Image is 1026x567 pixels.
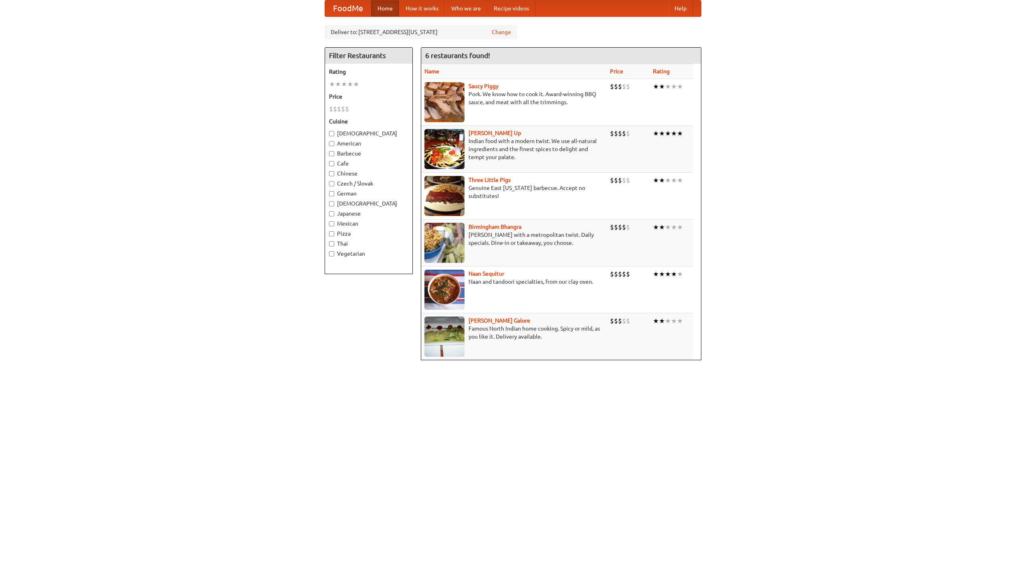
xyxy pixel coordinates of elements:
[341,80,347,89] li: ★
[329,211,334,216] input: Japanese
[329,68,408,76] h5: Rating
[665,270,671,278] li: ★
[329,93,408,101] h5: Price
[329,191,334,196] input: German
[469,130,521,136] a: [PERSON_NAME] Up
[424,137,604,161] p: Indian food with a modern twist. We use all-natural ingredients and the finest spices to delight ...
[424,223,465,263] img: bhangra.jpg
[424,129,465,169] img: curryup.jpg
[659,82,665,91] li: ★
[677,270,683,278] li: ★
[424,270,465,310] img: naansequitur.jpg
[424,325,604,341] p: Famous North Indian home cooking. Spicy or mild, as you like it. Delivery available.
[325,0,371,16] a: FoodMe
[677,82,683,91] li: ★
[424,184,604,200] p: Genuine East [US_STATE] barbecue. Accept no substitutes!
[329,181,334,186] input: Czech / Slovak
[665,82,671,91] li: ★
[671,129,677,138] li: ★
[653,82,659,91] li: ★
[677,317,683,325] li: ★
[659,270,665,278] li: ★
[329,201,334,206] input: [DEMOGRAPHIC_DATA]
[671,176,677,185] li: ★
[610,129,614,138] li: $
[622,223,626,232] li: $
[333,105,337,113] li: $
[653,129,659,138] li: ★
[618,176,622,185] li: $
[653,317,659,325] li: ★
[329,169,408,178] label: Chinese
[618,270,622,278] li: $
[329,180,408,188] label: Czech / Slovak
[399,0,445,16] a: How it works
[347,80,353,89] li: ★
[337,105,341,113] li: $
[614,270,618,278] li: $
[329,149,408,157] label: Barbecue
[469,83,499,89] b: Saucy Piggy
[653,176,659,185] li: ★
[622,270,626,278] li: $
[469,177,511,183] b: Three Little Pigs
[622,129,626,138] li: $
[425,52,490,59] ng-pluralize: 6 restaurants found!
[610,82,614,91] li: $
[329,250,408,258] label: Vegetarian
[653,270,659,278] li: ★
[610,68,623,75] a: Price
[424,176,465,216] img: littlepigs.jpg
[424,278,604,286] p: Naan and tandoori specialties, from our clay oven.
[626,223,630,232] li: $
[677,129,683,138] li: ★
[325,25,517,39] div: Deliver to: [STREET_ADDRESS][US_STATE]
[329,251,334,256] input: Vegetarian
[329,159,408,167] label: Cafe
[614,223,618,232] li: $
[626,270,630,278] li: $
[659,129,665,138] li: ★
[626,82,630,91] li: $
[469,317,530,324] b: [PERSON_NAME] Galore
[329,241,334,246] input: Thai
[469,224,521,230] a: Birmingham Bhangra
[677,176,683,185] li: ★
[325,48,412,64] h4: Filter Restaurants
[353,80,359,89] li: ★
[614,82,618,91] li: $
[424,82,465,122] img: saucy.jpg
[610,317,614,325] li: $
[622,176,626,185] li: $
[671,223,677,232] li: ★
[329,141,334,146] input: American
[671,317,677,325] li: ★
[659,317,665,325] li: ★
[653,223,659,232] li: ★
[329,105,333,113] li: $
[610,223,614,232] li: $
[618,317,622,325] li: $
[626,176,630,185] li: $
[665,317,671,325] li: ★
[618,129,622,138] li: $
[677,223,683,232] li: ★
[329,117,408,125] h5: Cuisine
[424,231,604,247] p: [PERSON_NAME] with a metropolitan twist. Daily specials. Dine-in or takeaway, you choose.
[469,270,504,277] a: Naan Sequitur
[329,200,408,208] label: [DEMOGRAPHIC_DATA]
[665,176,671,185] li: ★
[329,190,408,198] label: German
[626,317,630,325] li: $
[610,270,614,278] li: $
[329,230,408,238] label: Pizza
[653,68,670,75] a: Rating
[329,129,408,137] label: [DEMOGRAPHIC_DATA]
[341,105,345,113] li: $
[626,129,630,138] li: $
[329,171,334,176] input: Chinese
[622,82,626,91] li: $
[424,317,465,357] img: currygalore.jpg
